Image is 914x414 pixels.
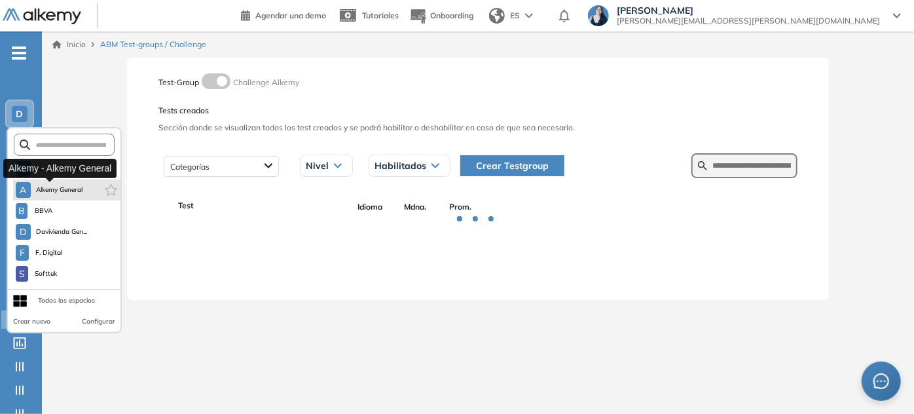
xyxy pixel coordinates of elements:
span: B [18,206,25,216]
span: Prom. [438,201,483,213]
span: Alkemy General [36,185,83,195]
span: BBVA [33,206,54,216]
span: ES [510,10,520,22]
button: Crear nuevo [13,316,50,327]
button: Onboarding [409,2,473,30]
span: Tutoriales [362,10,399,20]
span: Softtek [33,269,59,279]
span: F [20,248,25,258]
span: [PERSON_NAME][EMAIL_ADDRESS][PERSON_NAME][DOMAIN_NAME] [617,16,880,26]
span: Idioma [348,201,393,213]
button: Configurar [82,316,115,327]
span: A [20,185,26,195]
img: world [489,8,505,24]
span: Crear Testgroup [476,159,549,173]
span: Nivel [306,160,329,171]
div: Todos los espacios [38,295,95,306]
span: ABM Test-groups / Challenge [100,39,206,50]
span: Onboarding [430,10,473,20]
span: D [20,227,26,237]
span: Tests creados [158,105,797,117]
span: Challenge Alkemy [233,77,299,87]
span: message [873,373,889,389]
span: Mdna. [393,201,438,213]
span: D [16,109,24,119]
span: Agendar una demo [255,10,326,20]
button: Crear Testgroup [460,155,564,176]
div: Alkemy - Alkemy General [3,159,117,178]
span: Sección donde se visualizan todos los test creados y se podrá habilitar o deshabilitar en caso de... [158,122,797,134]
div: . [164,269,792,284]
a: Agendar una demo [241,7,326,22]
i: - [12,52,26,54]
span: Test-Group [158,77,199,87]
span: Davivienda Gen... [36,227,88,237]
span: [PERSON_NAME] [617,5,880,16]
a: Inicio [52,39,86,50]
span: F. Digital [34,248,64,258]
span: S [19,269,25,279]
img: Logo [3,9,81,25]
img: arrow [525,13,533,18]
span: Test [178,200,194,212]
span: Habilitados [375,160,426,171]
